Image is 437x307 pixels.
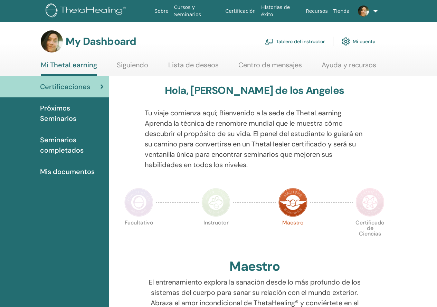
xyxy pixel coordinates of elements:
[201,188,230,217] img: Instructor
[41,61,97,76] a: Mi ThetaLearning
[331,5,352,18] a: Tienda
[303,5,331,18] a: Recursos
[117,61,148,74] a: Siguiendo
[201,220,230,249] p: Instructor
[124,220,153,249] p: Facultativo
[152,5,171,18] a: Sobre
[46,3,128,19] img: logo.png
[322,61,376,74] a: Ayuda y recursos
[124,188,153,217] img: Practitioner
[265,34,325,49] a: Tablero del instructor
[358,6,369,17] img: default.jpg
[41,30,63,52] img: default.jpg
[265,38,273,45] img: chalkboard-teacher.svg
[342,36,350,47] img: cog.svg
[171,1,223,21] a: Cursos y Seminarios
[238,61,302,74] a: Centro de mensajes
[40,103,104,124] span: Próximos Seminarios
[40,135,104,155] span: Seminarios completados
[168,61,219,74] a: Lista de deseos
[355,188,384,217] img: Certificate of Science
[165,84,344,97] h3: Hola, [PERSON_NAME] de los Angeles
[145,108,364,170] p: Tu viaje comienza aquí; Bienvenido a la sede de ThetaLearning. Aprenda la técnica de renombre mun...
[258,1,303,21] a: Historias de éxito
[355,220,384,249] p: Certificado de Ciencias
[40,166,95,177] span: Mis documentos
[342,34,376,49] a: Mi cuenta
[66,35,136,48] h3: My Dashboard
[40,81,90,92] span: Certificaciones
[278,188,307,217] img: Master
[278,220,307,249] p: Maestro
[229,259,280,275] h2: Maestro
[222,5,258,18] a: Certificación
